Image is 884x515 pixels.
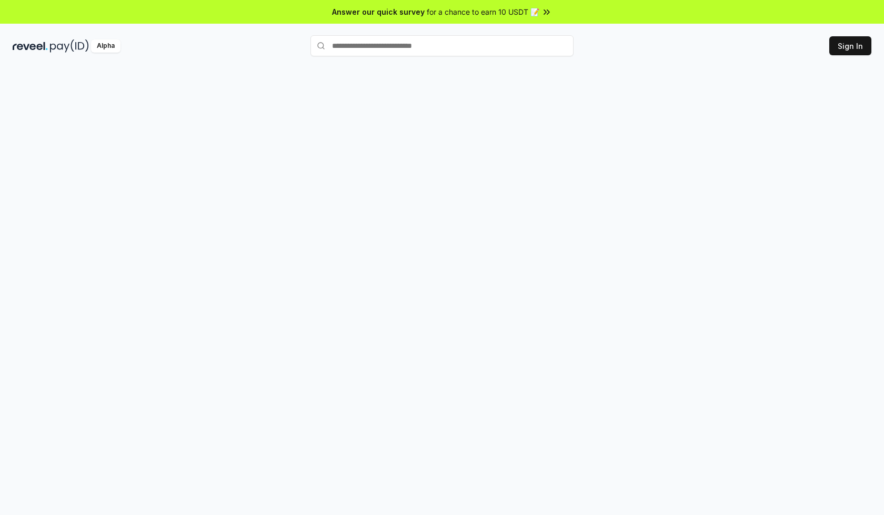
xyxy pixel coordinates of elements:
[829,36,871,55] button: Sign In
[427,6,539,17] span: for a chance to earn 10 USDT 📝
[91,39,120,53] div: Alpha
[332,6,425,17] span: Answer our quick survey
[13,39,48,53] img: reveel_dark
[50,39,89,53] img: pay_id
